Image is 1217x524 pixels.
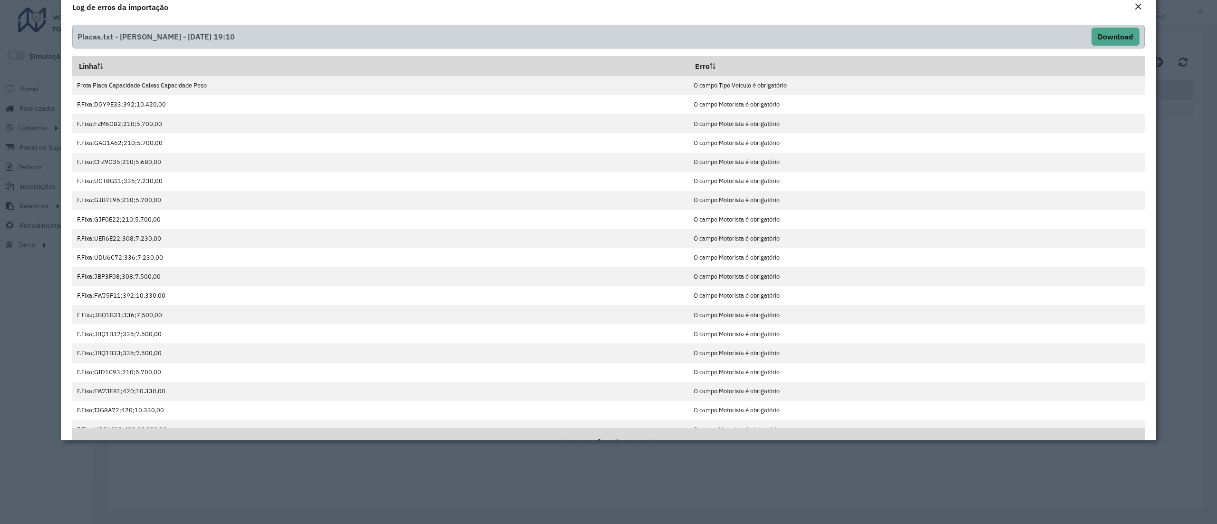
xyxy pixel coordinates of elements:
td: Frota Placa Capacidade Caixas Capacidade Peso [72,76,689,95]
td: F Fixa;JBQ1B31;336;7.500,00 [72,305,689,324]
td: O campo Motorista é obrigatório [689,248,1145,267]
td: O campo Motorista é obrigatório [689,267,1145,286]
h4: Log de erros da importação [72,1,168,13]
button: 1 [590,433,608,451]
td: F.Fixa;UGT8G11;336;7.230,00 [72,172,689,191]
td: F.Fixa;JBQ1B32;336;7.500,00 [72,324,689,343]
td: O campo Motorista é obrigatório [689,305,1145,324]
button: Next Page [627,433,645,451]
th: Linha [72,56,689,76]
td: F.Fixa;UDU6C72;336;7.230,00 [72,248,689,267]
td: F.Fixa;DGY9E33;392;10.420,00 [72,95,689,114]
td: F.Fixa;GJB7E96;210;5.700,00 [72,191,689,210]
td: F.Fixa;GJF0E22;210;5.700,00 [72,210,689,229]
td: O campo Motorista é obrigatório [689,133,1145,152]
td: O campo Motorista é obrigatório [689,210,1145,229]
td: O campo Motorista é obrigatório [689,95,1145,114]
td: O campo Motorista é obrigatório [689,363,1145,382]
td: F.Fixa;TJG8A72;420;10.330,00 [72,401,689,420]
td: F.Fixa;UGQ6C12;420;10.330,00 [72,420,689,439]
th: Erro [689,56,1145,76]
td: F.Fixa;JBP3F08;308;7.500,00 [72,267,689,286]
td: O campo Motorista é obrigatório [689,382,1145,401]
td: F.Fixa;FWJ5F11;392;10.330,00 [72,286,689,305]
td: O campo Motorista é obrigatório [689,401,1145,420]
td: O campo Motorista é obrigatório [689,286,1145,305]
button: Close [1131,1,1145,13]
td: F.Fixa;GAG1A62;210;5.700,00 [72,133,689,152]
td: F.Fixa;FZM6G82;210;5.700,00 [72,114,689,133]
button: 2 [608,433,627,451]
td: O campo Motorista é obrigatório [689,420,1145,439]
td: O campo Motorista é obrigatório [689,172,1145,191]
td: F.Fixa;FWZ3F81;420;10.330,00 [72,382,689,401]
td: O campo Tipo Veículo é obrigatório [689,76,1145,95]
td: O campo Motorista é obrigatório [689,229,1145,248]
td: O campo Motorista é obrigatório [689,324,1145,343]
td: O campo Motorista é obrigatório [689,153,1145,172]
td: O campo Motorista é obrigatório [689,191,1145,210]
em: Fechar [1134,3,1142,10]
td: F.Fixa;GID1C93;210;5.700,00 [72,363,689,382]
td: F.Fixa;UER6E22;308;7.230,00 [72,229,689,248]
td: O campo Motorista é obrigatório [689,114,1145,133]
td: F.Fixa;CFZ9G35;210;5.680,00 [72,153,689,172]
button: Last Page [644,433,662,451]
button: Download [1091,28,1140,46]
span: Placas.txt - [PERSON_NAME] - [DATE] 19:10 [77,28,235,46]
td: O campo Motorista é obrigatório [689,343,1145,362]
td: F.Fixa;JBQ1B33;336;7.500,00 [72,343,689,362]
